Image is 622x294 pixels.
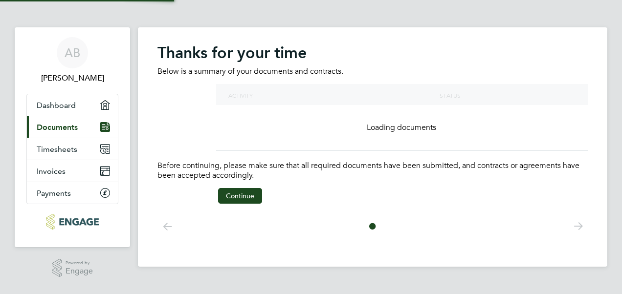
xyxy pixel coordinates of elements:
a: Payments [27,182,118,204]
span: Invoices [37,167,66,176]
a: Invoices [27,160,118,182]
img: huntereducation-logo-retina.png [46,214,98,230]
a: Timesheets [27,138,118,160]
span: AB [65,46,80,59]
span: Abdul Badran [26,72,118,84]
p: Before continuing, please make sure that all required documents have been submitted, and contract... [157,161,588,181]
h2: Thanks for your time [157,43,588,63]
a: Go to home page [26,214,118,230]
p: Below is a summary of your documents and contracts. [157,66,588,77]
span: Dashboard [37,101,76,110]
a: Powered byEngage [52,259,93,277]
a: Dashboard [27,94,118,116]
span: Payments [37,189,71,198]
nav: Main navigation [15,27,130,247]
button: Continue [218,188,262,204]
a: AB[PERSON_NAME] [26,37,118,84]
a: Documents [27,116,118,138]
span: Powered by [66,259,93,267]
span: Engage [66,267,93,275]
span: Documents [37,123,78,132]
span: Timesheets [37,145,77,154]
